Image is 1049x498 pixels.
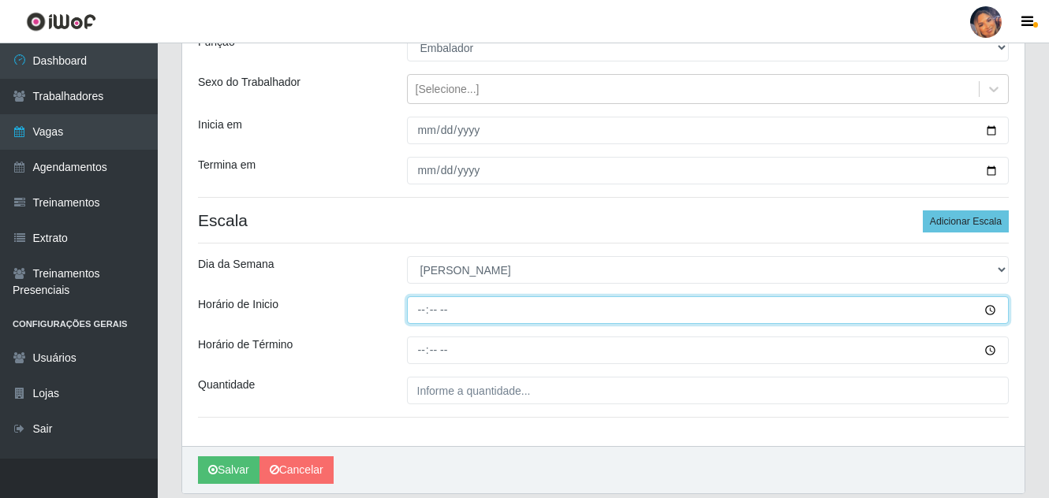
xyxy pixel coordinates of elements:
[407,117,1010,144] input: 00/00/0000
[198,117,242,133] label: Inicia em
[407,377,1010,404] input: Informe a quantidade...
[407,336,1010,364] input: 00:00
[198,210,1009,230] h4: Escala
[923,210,1009,232] button: Adicionar Escala
[198,296,278,313] label: Horário de Inicio
[26,12,96,32] img: CoreUI Logo
[198,74,301,91] label: Sexo do Trabalhador
[198,336,293,353] label: Horário de Término
[416,81,480,98] div: [Selecione...]
[198,377,255,393] label: Quantidade
[259,456,334,484] a: Cancelar
[198,256,274,273] label: Dia da Semana
[407,296,1010,324] input: 00:00
[198,157,256,173] label: Termina em
[198,456,259,484] button: Salvar
[407,157,1010,184] input: 00/00/0000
